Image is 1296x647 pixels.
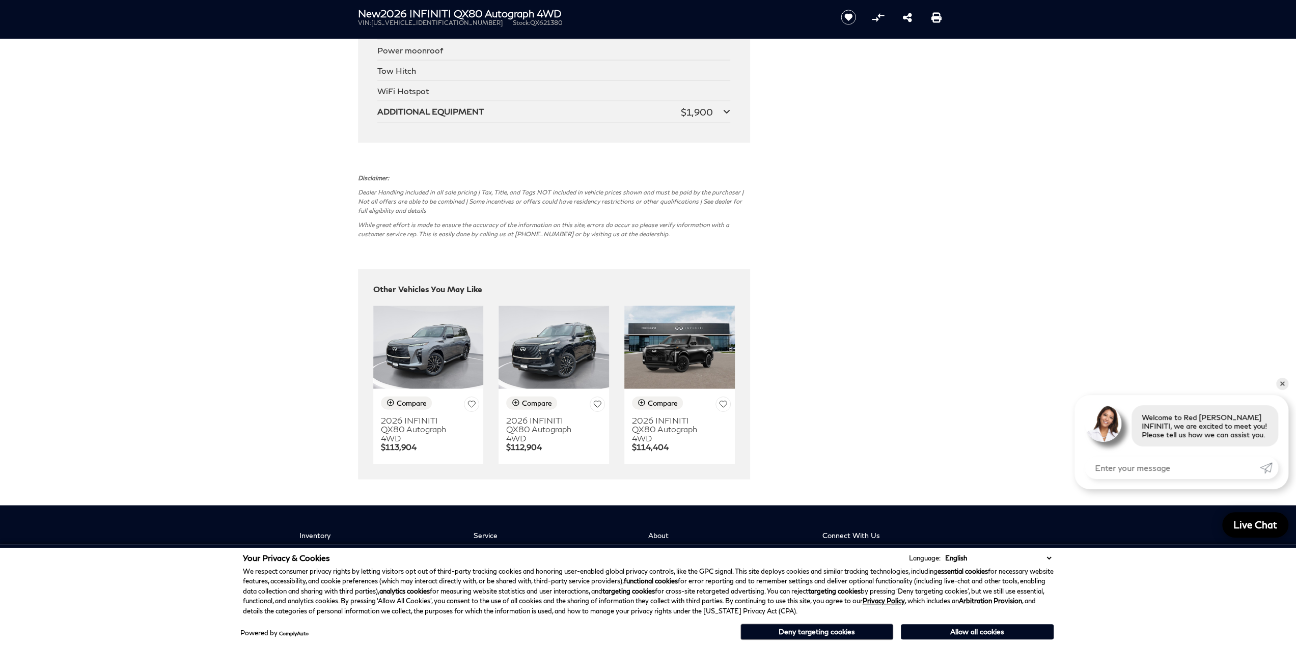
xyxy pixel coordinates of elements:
button: Compare Vehicle [632,397,683,410]
button: Save Vehicle [715,397,731,414]
a: Privacy Policy [863,597,905,605]
button: Save Vehicle [464,397,479,414]
span: Service [474,531,633,540]
p: While great effort is made to ensure the accuracy of the information on this site, errors do occu... [358,220,750,239]
span: Connect With Us [822,531,982,540]
strong: targeting cookies [602,587,655,595]
strong: analytics cookies [379,587,430,595]
span: VIN: [358,19,371,26]
h1: 2026 INFINITI QX80 Autograph 4WD [358,8,824,19]
div: Language: [909,555,941,561]
button: Allow all cookies [901,624,1054,639]
input: Enter your message [1085,457,1260,479]
a: 2026 INFINITI QX80 Autograph 4WD $113,904 [381,416,480,452]
h3: 2026 INFINITI QX80 Autograph 4WD [506,416,585,443]
a: Print this New 2026 INFINITI QX80 Autograph 4WD [931,11,942,23]
a: 2026 INFINITI QX80 Autograph 4WD $112,904 [506,416,605,452]
img: Agent profile photo [1085,405,1121,442]
a: ComplyAuto [279,630,309,636]
button: Compare Vehicle [381,397,432,410]
button: Deny targeting cookies [740,624,893,640]
button: Compare Vehicle [870,10,886,25]
span: [US_VEHICLE_IDENTIFICATION_NUMBER] [371,19,503,26]
div: WiFi Hotspot [377,81,730,101]
img: 2026 INFINITI QX80 Autograph 4WD [499,306,609,389]
img: 2026 INFINITI QX80 Autograph 4WD [624,306,735,389]
span: Live Chat [1228,518,1282,531]
p: $113,904 [381,442,480,452]
a: 2026 INFINITI QX80 Autograph 4WD $114,404 [632,416,731,452]
div: Power moonroof [377,40,730,61]
button: Compare Vehicle [506,397,557,410]
h2: Other Vehicles You May Like [373,285,735,294]
strong: targeting cookies [808,587,861,595]
button: Save vehicle [837,9,860,25]
div: ADDITIONAL EQUIPMENT [377,106,681,118]
p: We respect consumer privacy rights by letting visitors opt out of third-party tracking cookies an... [243,567,1054,616]
p: $112,904 [506,442,605,452]
h3: 2026 INFINITI QX80 Autograph 4WD [381,416,460,443]
span: Stock: [513,19,530,26]
div: $1,900 [681,106,713,118]
a: Live Chat [1222,512,1288,538]
span: Your Privacy & Cookies [243,553,330,562]
strong: essential cookies [937,567,988,575]
div: Compare [397,399,427,408]
p: Dealer Handling included in all sale pricing | Tax, Title, and Tags NOT included in vehicle price... [358,188,750,215]
h3: 2026 INFINITI QX80 Autograph 4WD [632,416,711,443]
div: Welcome to Red [PERSON_NAME] INFINITI, we are excited to meet you! Please tell us how we can assi... [1132,405,1278,446]
a: Submit [1260,457,1278,479]
p: $114,404 [632,442,731,452]
img: 2026 INFINITI QX80 Autograph 4WD [373,306,484,389]
span: About [648,531,808,540]
strong: Arbitration Provision [959,597,1022,605]
a: Share this New 2026 INFINITI QX80 Autograph 4WD [902,11,912,23]
div: Compare [522,399,552,408]
div: Compare [648,399,678,408]
strong: functional cookies [624,577,678,585]
button: Save Vehicle [590,397,605,414]
div: Powered by [240,630,309,636]
strong: Disclaimer: [358,174,389,182]
select: Language Select [943,553,1054,563]
span: Inventory [299,531,459,540]
div: Tow Hitch [377,61,730,81]
span: QX621380 [530,19,563,26]
strong: New [358,7,380,19]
